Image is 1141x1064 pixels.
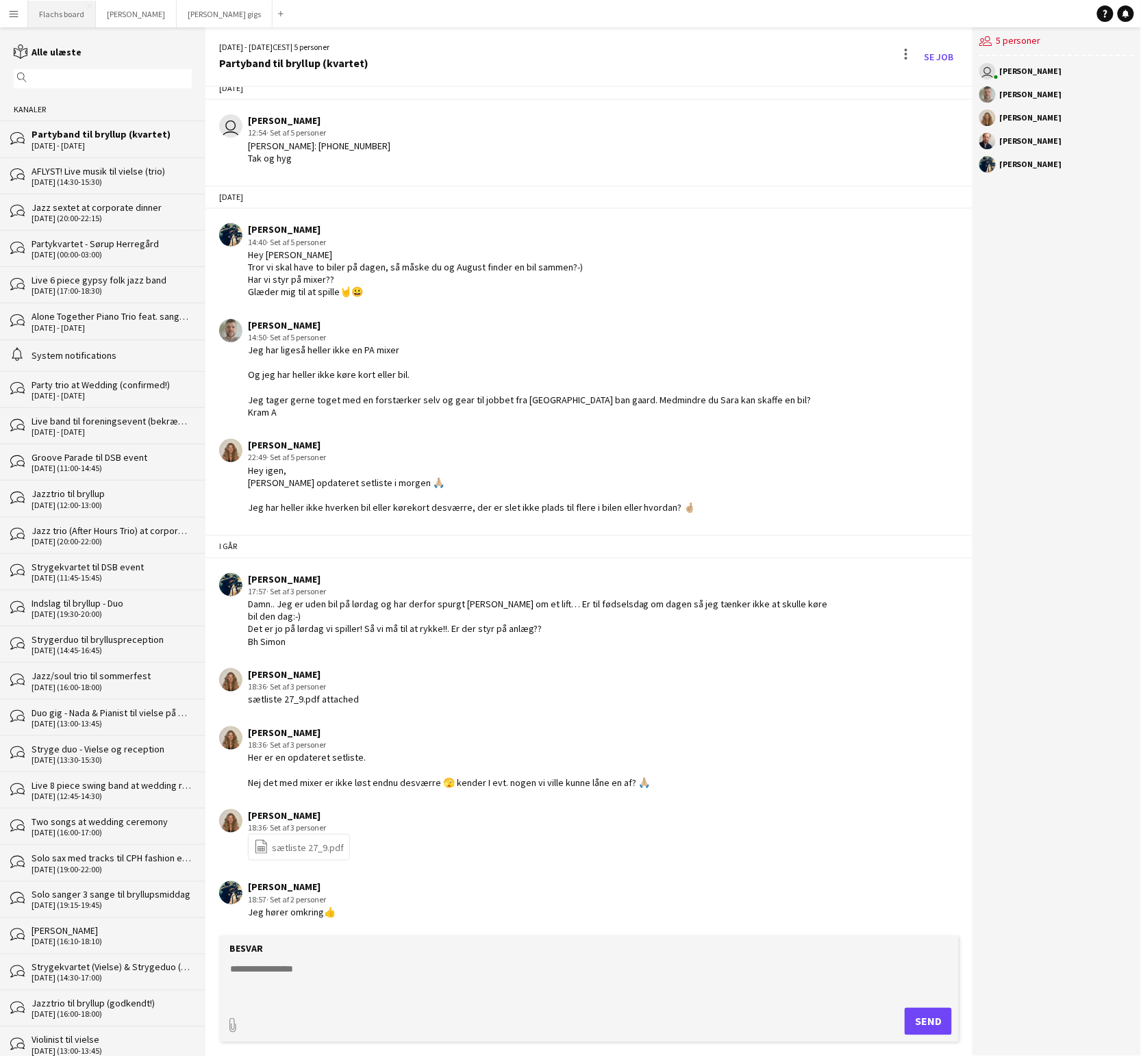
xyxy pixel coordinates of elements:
div: [PERSON_NAME] [248,223,583,236]
div: Hey igen, [PERSON_NAME] opdateret setliste i morgen 🙏🏼 Jeg har heller ikke hverken bil eller køre... [248,464,696,514]
div: [DATE] (19:30-20:00) [32,609,192,619]
div: Indslag til bryllup - Duo [32,597,192,609]
span: · Set af 3 personer [266,681,326,692]
div: 18:57 [248,894,336,907]
div: 18:36 [248,822,350,834]
div: [DATE] (12:00-13:00) [32,501,192,510]
div: [DATE] (11:45-15:45) [32,573,192,583]
div: [PERSON_NAME] [999,114,1062,122]
div: 12:54 [248,127,390,139]
div: [DATE] (00:00-03:00) [32,250,192,259]
div: [PERSON_NAME] [248,881,336,894]
div: [DATE] (13:00-13:45) [32,1047,192,1056]
div: Duo gig - Nada & Pianist til vielse på Reffen [32,707,192,719]
button: Send [905,1008,952,1035]
div: 14:40 [248,236,583,249]
span: · Set af 5 personer [266,332,326,342]
div: [DATE] (14:30-15:30) [32,177,192,187]
div: Jeg har ligeså heller ikke en PA mixer Og jeg har heller ikke køre kort eller bil. Jeg tager gern... [248,344,812,418]
div: 17:57 [248,585,833,598]
div: [DATE] (12:45-14:30) [32,791,192,801]
div: Solo sanger 3 sange til bryllupsmiddag [32,889,192,901]
div: [DATE] (13:00-13:45) [32,719,192,729]
div: [PERSON_NAME] [248,114,390,127]
div: [DATE] [205,186,973,209]
a: sætliste 27_9.pdf [254,839,344,855]
div: [DATE] - [DATE] [32,323,192,333]
div: Jazz sextet at corporate dinner [32,201,192,214]
div: Jeg hører omkring👍 [248,907,336,919]
div: 18:36 [248,739,650,751]
div: Stryge duo - Vielse og reception [32,743,192,755]
div: [DATE] (19:15-19:45) [32,901,192,911]
div: [PERSON_NAME]: [PHONE_NUMBER] Tak og hyg [248,140,390,164]
div: [DATE] (13:30-15:30) [32,755,192,765]
div: [PERSON_NAME] [248,668,359,681]
span: CEST [273,42,290,52]
div: Her er en opdateret setliste. Nej det med mixer er ikke løst endnu desværre 🫣 kender I evt. nogen... [248,751,650,789]
div: Party trio at Wedding (confirmed!) [32,379,192,391]
div: 22:49 [248,451,696,464]
div: 18:36 [248,681,359,693]
div: Solo sax med tracks til CPH fashion event [32,852,192,864]
div: System notifications [32,349,192,362]
div: [DATE] - [DATE] [32,391,192,401]
div: Two songs at wedding ceremony [32,815,192,828]
button: [PERSON_NAME] [96,1,177,27]
div: [DATE] (19:00-22:00) [32,865,192,874]
div: Jazztrio til bryllup [32,487,192,500]
a: Se Job [918,46,959,68]
div: [PERSON_NAME] [999,67,1062,75]
div: Strygekvartet til DSB event [32,561,192,573]
div: Live band til foreningsevent (bekræftet) [32,415,192,427]
button: [PERSON_NAME] gigs [177,1,273,27]
span: · Set af 2 personer [266,895,326,905]
div: [PERSON_NAME] [248,573,833,585]
div: Live 6 piece gypsy folk jazz band [32,274,192,286]
div: I går [205,535,973,558]
a: Alle ulæste [14,46,81,58]
div: [DATE] (14:30-17:00) [32,974,192,983]
div: [PERSON_NAME] [248,319,812,331]
div: Jazz/soul trio til sommerfest [32,670,192,682]
div: Partyband til bryllup (kvartet) [219,57,368,69]
div: [DATE] (16:00-17:00) [32,828,192,837]
div: [DATE] (14:45-16:45) [32,646,192,655]
button: Flachs board [28,1,96,27]
div: [DATE] - [DATE] [32,141,192,151]
div: 5 personer [979,27,1134,56]
div: [PERSON_NAME] [248,726,650,739]
span: · Set af 3 personer [266,586,326,596]
span: · Set af 5 personer [266,452,326,462]
span: · Set af 5 personer [266,237,326,247]
div: [PERSON_NAME] [248,809,350,822]
div: 14:50 [248,331,812,344]
div: [DATE] - [DATE] [32,427,192,437]
div: sætliste 27_9.pdf attached [248,693,359,705]
span: · Set af 3 personer [266,822,326,833]
div: [DATE] - [DATE] | 5 personer [219,41,368,53]
div: [DATE] (17:00-18:30) [32,286,192,296]
div: Strygekvartet (Vielse) & Strygeduo (Reception) [32,961,192,974]
div: [DATE] (16:00-18:00) [32,683,192,692]
div: AFLYST! Live musik til vielse (trio) [32,165,192,177]
div: [DATE] (20:00-22:00) [32,537,192,546]
div: Jazz trio (After Hours Trio) at corporate dinner [32,524,192,537]
div: [PERSON_NAME] [248,439,696,451]
div: [DATE] (16:10-18:10) [32,937,192,947]
div: Violinist til vielse [32,1034,192,1046]
div: [PERSON_NAME] [999,160,1062,168]
div: Partykvartet - Sørup Herregård [32,238,192,250]
div: Alone Together Piano Trio feat. sangerinde (bekræftet) [32,310,192,322]
div: Groove Parade til DSB event [32,451,192,464]
div: Live 8 piece swing band at wedding reception [32,779,192,791]
div: Hey [PERSON_NAME] Tror vi skal have to biler på dagen, så måske du og August finder en bil sammen... [248,249,583,299]
div: [DATE] (11:00-14:45) [32,464,192,473]
div: [PERSON_NAME] [32,925,192,937]
div: [PERSON_NAME] [999,137,1062,145]
div: Partyband til bryllup (kvartet) [32,128,192,140]
div: Strygerduo til brylluspreception [32,633,192,646]
span: · Set af 5 personer [266,127,326,138]
div: [DATE] [205,77,973,100]
div: Damn.. Jeg er uden bil på lørdag og har derfor spurgt [PERSON_NAME] om et lift… Er til fødselsdag... [248,598,833,648]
